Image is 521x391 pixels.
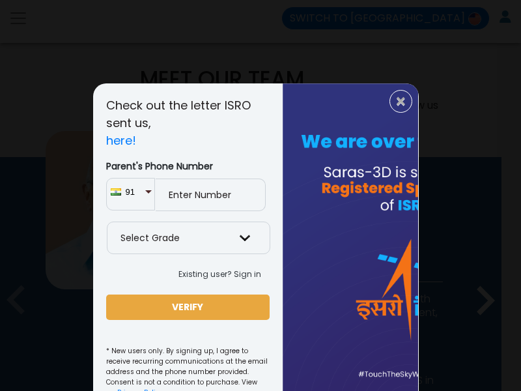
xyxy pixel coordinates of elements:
[170,265,270,284] button: Existing user? Sign in
[106,96,270,149] p: Check out the letter ISRO sent us,
[156,179,266,211] input: Enter Number
[106,295,270,320] button: VERIFY
[389,90,412,113] button: Close
[106,132,136,149] a: here!
[395,93,406,110] span: ×
[126,186,148,199] span: 91
[106,160,270,173] label: Parent's Phone Number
